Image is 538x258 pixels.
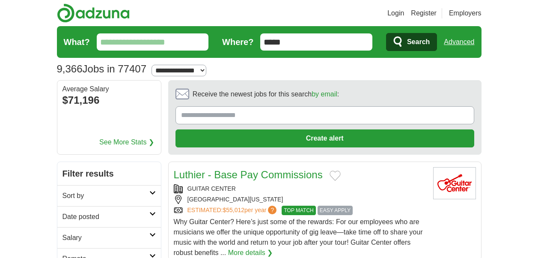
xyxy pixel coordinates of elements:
a: GUITAR CENTER [187,185,236,192]
h1: Jobs in 77407 [57,63,147,75]
a: ESTIMATED:$55,012per year? [187,206,279,215]
h2: Sort by [62,191,149,201]
a: Register [411,8,437,18]
span: 9,366 [57,61,83,77]
div: Average Salary [62,86,156,93]
span: Why Guitar Center? Here’s just some of the rewards: For our employees who are musicians we offer ... [174,218,423,256]
a: Sort by [57,185,161,206]
a: See More Stats ❯ [99,137,154,147]
h2: Salary [62,233,149,243]
div: [GEOGRAPHIC_DATA][US_STATE] [174,195,426,204]
img: Adzuna logo [57,3,130,23]
button: Create alert [175,129,474,147]
a: Salary [57,227,161,248]
a: Luthier - Base Pay Commissions [174,169,323,180]
span: ? [268,206,276,214]
a: Date posted [57,206,161,227]
label: What? [64,36,90,48]
span: TOP MATCH [282,206,315,215]
span: EASY APPLY [318,206,353,215]
a: Login [387,8,404,18]
div: $71,196 [62,93,156,108]
h2: Date posted [62,212,149,222]
h2: Filter results [57,162,161,185]
img: Guitar Center logo [433,167,476,199]
label: Where? [222,36,253,48]
span: $55,012 [223,207,244,213]
span: Receive the newest jobs for this search : [193,89,339,99]
a: More details ❯ [228,248,273,258]
a: Employers [449,8,482,18]
button: Add to favorite jobs [330,171,341,181]
a: by email [312,90,337,98]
